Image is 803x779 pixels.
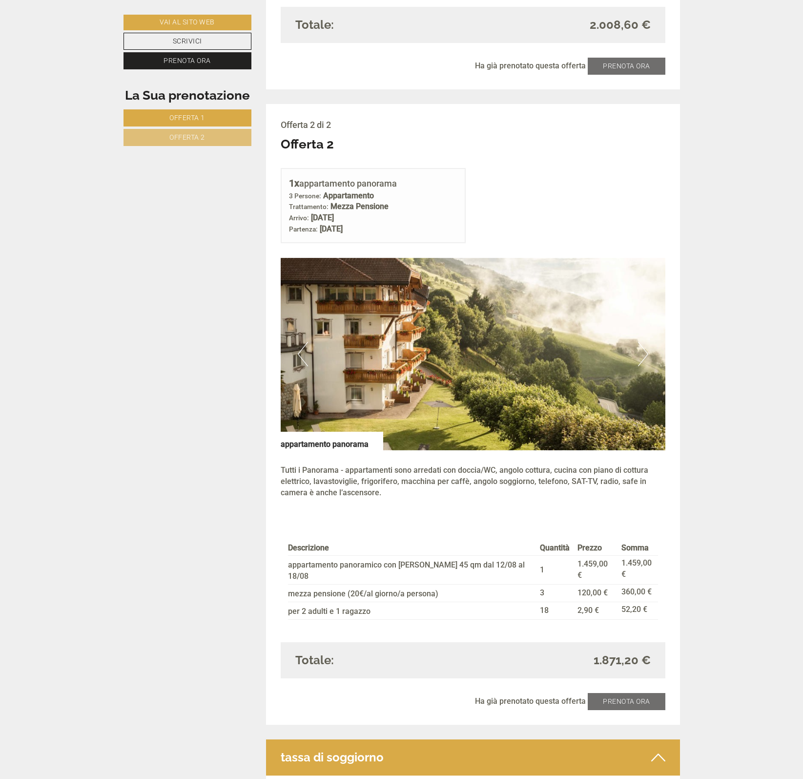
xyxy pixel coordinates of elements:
b: [DATE] [311,213,334,222]
th: Quantità [536,541,574,556]
div: appartamento panorama [281,432,383,450]
span: Ha già prenotato questa offerta [475,696,586,706]
a: Scrivici [124,33,251,50]
td: 360,00 € [618,585,658,602]
td: 52,20 € [618,602,658,619]
button: Previous [298,342,308,366]
th: Prezzo [574,541,618,556]
span: Offerta 1 [169,114,205,122]
span: 1.871,20 € [594,652,651,669]
span: 2,90 € [577,606,599,615]
p: Tutti i Panorama - appartamenti sono arredati con doccia/WC, angolo cottura, cucina con piano di ... [281,465,665,499]
div: La Sua prenotazione [124,86,251,105]
td: 18 [536,602,574,619]
td: per 2 adulti e 1 ragazzo [288,602,536,619]
td: appartamento panoramico con [PERSON_NAME] 45 qm dal 12/08 al 18/08 [288,556,536,585]
span: Offerta 2 [169,133,205,141]
span: 1.459,00 € [577,559,608,580]
span: Ha già prenotato questa offerta [475,61,586,70]
button: Next [638,342,648,366]
th: Descrizione [288,541,536,556]
b: Mezza Pensione [330,202,389,211]
span: 2.008,60 € [590,17,651,33]
small: Partenza: [289,225,318,233]
div: Totale: [288,652,473,669]
small: 3 Persone: [289,192,321,200]
b: [DATE] [320,224,343,233]
div: Totale: [288,17,473,33]
small: Trattamento: [289,203,329,211]
td: 1.459,00 € [618,556,658,585]
div: appartamento panorama [289,176,457,190]
a: Prenota ora [124,52,251,69]
td: 3 [536,585,574,602]
th: Somma [618,541,658,556]
td: mezza pensione (20€/al giorno/a persona) [288,585,536,602]
b: 1x [289,177,299,189]
b: Appartamento [323,191,374,200]
div: tassa di soggiorno [266,739,680,776]
img: image [281,258,665,450]
td: 1 [536,556,574,585]
span: Offerta 2 di 2 [281,120,331,130]
span: 120,00 € [577,588,608,597]
a: Vai al sito web [124,15,251,30]
small: Arrivo: [289,214,309,222]
div: Offerta 2 [281,135,334,153]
